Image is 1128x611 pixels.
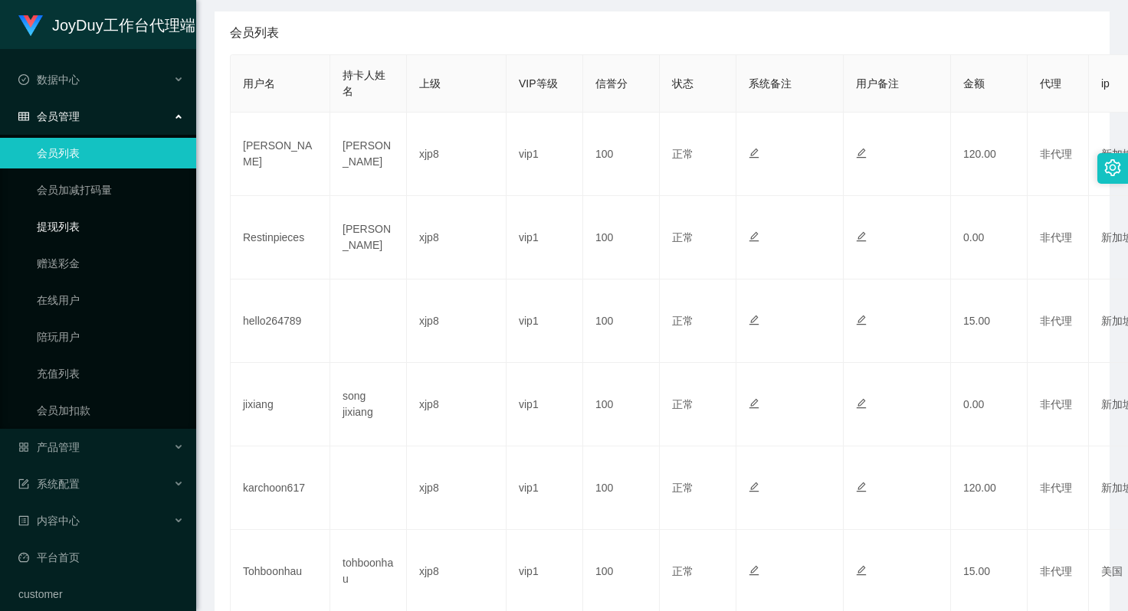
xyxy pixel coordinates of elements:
td: jixiang [231,363,330,446]
td: vip1 [507,446,583,530]
a: JoyDuy工作台代理端 [18,18,195,31]
i: 图标: edit [749,482,759,492]
i: 图标: form [18,479,29,489]
span: 代理 [1040,77,1061,90]
span: ip [1101,77,1110,90]
a: 充值列表 [37,358,184,389]
td: [PERSON_NAME] [330,113,407,196]
img: logo.9652507e.png [18,15,43,37]
span: 产品管理 [18,441,80,453]
i: 图标: edit [856,398,867,409]
span: 正常 [672,148,694,160]
i: 图标: edit [856,565,867,576]
a: 图标: dashboard平台首页 [18,542,184,573]
span: 非代理 [1040,148,1072,160]
a: 会员加扣款 [37,395,184,426]
td: xjp8 [407,113,507,196]
span: 非代理 [1040,231,1072,243]
td: [PERSON_NAME] [231,113,330,196]
i: 图标: edit [749,148,759,158]
td: 100 [583,113,660,196]
i: 图标: table [18,111,29,122]
a: 会员加减打码量 [37,175,184,205]
i: 图标: edit [856,482,867,492]
span: 正常 [672,482,694,494]
td: 120.00 [951,446,1028,530]
i: 图标: appstore-o [18,442,29,453]
span: 数据中心 [18,74,80,86]
span: 非代理 [1040,315,1072,327]
i: 图标: edit [749,231,759,242]
span: 正常 [672,398,694,410]
td: hello264789 [231,279,330,363]
i: 图标: edit [749,565,759,576]
span: 系统配置 [18,478,80,490]
span: 用户名 [243,77,275,90]
span: 信誉分 [595,77,628,90]
i: 图标: check-circle-o [18,74,29,85]
td: 100 [583,363,660,446]
span: 非代理 [1040,482,1072,494]
span: 正常 [672,315,694,327]
span: 金额 [963,77,985,90]
td: 0.00 [951,363,1028,446]
a: 会员列表 [37,138,184,168]
td: xjp8 [407,363,507,446]
span: 状态 [672,77,694,90]
a: 陪玩用户 [37,322,184,352]
a: customer [18,579,184,609]
td: 100 [583,279,660,363]
td: karchoon617 [231,446,330,530]
span: 会员管理 [18,110,80,123]
span: 非代理 [1040,565,1072,577]
td: Restinpieces [231,196,330,279]
td: vip1 [507,363,583,446]
td: [PERSON_NAME] [330,196,407,279]
td: 0.00 [951,196,1028,279]
i: 图标: edit [856,231,867,242]
i: 图标: edit [749,315,759,325]
span: 系统备注 [749,77,792,90]
span: VIP等级 [519,77,558,90]
td: 100 [583,196,660,279]
h1: JoyDuy工作台代理端 [52,1,195,50]
i: 图标: edit [856,148,867,158]
a: 在线用户 [37,285,184,315]
span: 内容中心 [18,515,80,527]
td: song jixiang [330,363,407,446]
td: 15.00 [951,279,1028,363]
i: 图标: edit [749,398,759,409]
span: 非代理 [1040,398,1072,410]
td: vip1 [507,113,583,196]
span: 会员列表 [230,24,279,42]
i: 图标: profile [18,515,29,526]
span: 正常 [672,231,694,243]
td: xjp8 [407,446,507,530]
a: 赠送彩金 [37,248,184,279]
span: 正常 [672,565,694,577]
i: 图标: setting [1104,159,1121,176]
td: vip1 [507,279,583,363]
i: 图标: edit [856,315,867,325]
td: 100 [583,446,660,530]
span: 用户备注 [856,77,899,90]
td: 120.00 [951,113,1028,196]
td: vip1 [507,196,583,279]
span: 上级 [419,77,441,90]
span: 持卡人姓名 [343,69,385,97]
td: xjp8 [407,196,507,279]
td: xjp8 [407,279,507,363]
a: 提现列表 [37,211,184,242]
